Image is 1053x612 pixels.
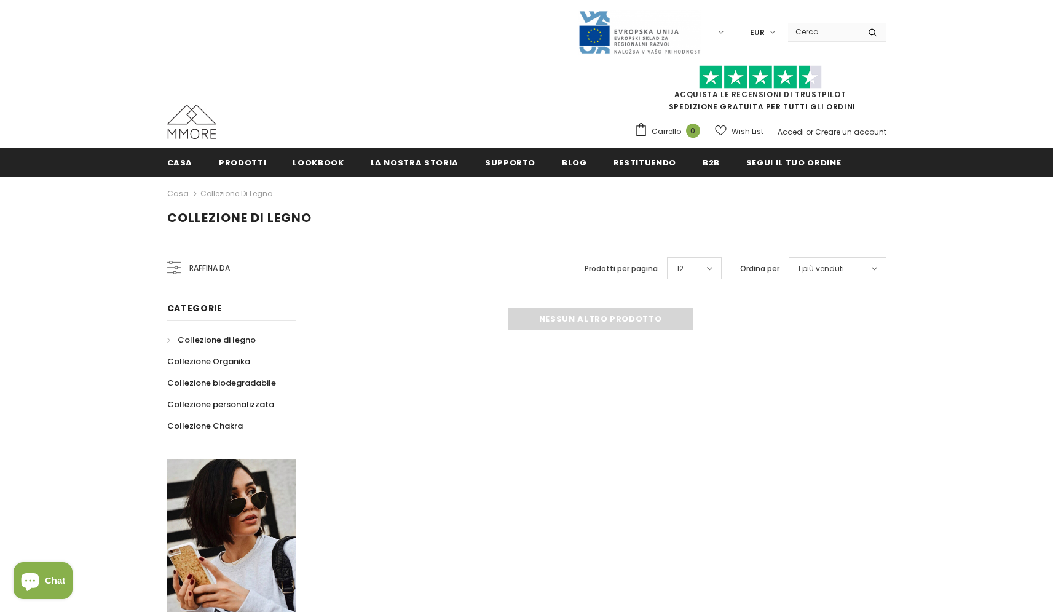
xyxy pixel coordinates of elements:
span: Prodotti [219,157,266,169]
a: B2B [703,148,720,176]
img: Fidati di Pilot Stars [699,65,822,89]
input: Search Site [788,23,859,41]
span: EUR [750,26,765,39]
span: Wish List [732,125,763,138]
span: Restituendo [613,157,676,169]
a: Creare un account [815,127,886,137]
span: Collezione di legno [167,209,312,226]
span: SPEDIZIONE GRATUITA PER TUTTI GLI ORDINI [634,71,886,112]
span: Segui il tuo ordine [746,157,841,169]
a: Javni Razpis [578,26,701,37]
a: La nostra storia [371,148,459,176]
a: Collezione personalizzata [167,394,274,415]
a: Blog [562,148,587,176]
label: Ordina per [740,263,779,275]
a: Collezione biodegradabile [167,372,276,394]
a: Lookbook [293,148,344,176]
a: supporto [485,148,535,176]
a: Collezione di legno [167,329,256,351]
a: Carrello 0 [634,122,706,141]
span: or [806,127,813,137]
inbox-online-store-chat: Shopify online store chat [10,562,76,602]
a: Wish List [715,121,763,142]
img: Casi MMORE [167,105,216,139]
a: Accedi [778,127,804,137]
a: Collezione di legno [200,188,272,199]
span: La nostra storia [371,157,459,169]
span: 12 [677,263,684,275]
span: Collezione di legno [178,334,256,346]
a: Acquista le recensioni di TrustPilot [674,89,846,100]
span: I più venduti [799,263,844,275]
span: Categorie [167,302,223,314]
span: Collezione personalizzata [167,399,274,410]
span: Carrello [652,125,681,138]
span: supporto [485,157,535,169]
a: Restituendo [613,148,676,176]
span: Collezione Chakra [167,420,243,432]
img: Javni Razpis [578,10,701,55]
a: Collezione Chakra [167,415,243,437]
span: Raffina da [189,261,230,275]
span: Collezione Organika [167,356,250,367]
a: Casa [167,148,193,176]
a: Casa [167,186,189,201]
span: Collezione biodegradabile [167,377,276,389]
span: Lookbook [293,157,344,169]
label: Prodotti per pagina [585,263,658,275]
a: Prodotti [219,148,266,176]
span: B2B [703,157,720,169]
a: Collezione Organika [167,351,250,372]
span: Casa [167,157,193,169]
span: 0 [686,124,700,138]
a: Segui il tuo ordine [746,148,841,176]
span: Blog [562,157,587,169]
